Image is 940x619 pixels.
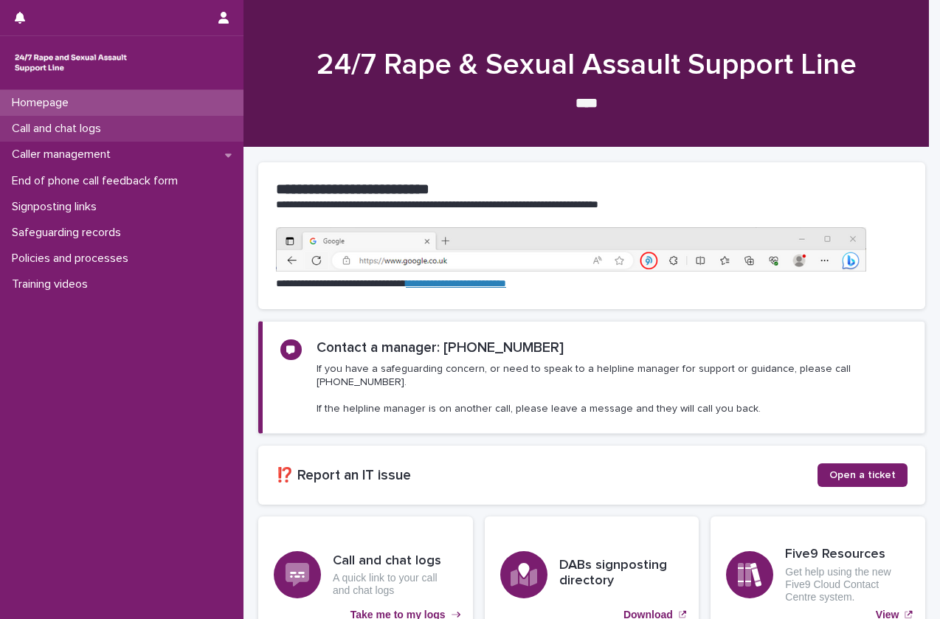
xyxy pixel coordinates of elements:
[276,467,818,484] h2: ⁉️ Report an IT issue
[785,547,910,563] h3: Five9 Resources
[559,558,684,589] h3: DABs signposting directory
[317,339,564,356] h2: Contact a manager: [PHONE_NUMBER]
[12,48,130,77] img: rhQMoQhaT3yELyF149Cw
[829,470,896,480] span: Open a ticket
[333,553,457,570] h3: Call and chat logs
[6,148,122,162] p: Caller management
[333,572,457,597] p: A quick link to your call and chat logs
[6,122,113,136] p: Call and chat logs
[6,252,140,266] p: Policies and processes
[317,362,907,416] p: If you have a safeguarding concern, or need to speak to a helpline manager for support or guidanc...
[6,226,133,240] p: Safeguarding records
[6,200,108,214] p: Signposting links
[6,174,190,188] p: End of phone call feedback form
[276,227,866,272] img: https%3A%2F%2Fcdn.document360.io%2F0deca9d6-0dac-4e56-9e8f-8d9979bfce0e%2FImages%2FDocumentation%...
[258,47,914,83] h1: 24/7 Rape & Sexual Assault Support Line
[818,463,908,487] a: Open a ticket
[6,96,80,110] p: Homepage
[785,566,910,603] p: Get help using the new Five9 Cloud Contact Centre system.
[6,277,100,291] p: Training videos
